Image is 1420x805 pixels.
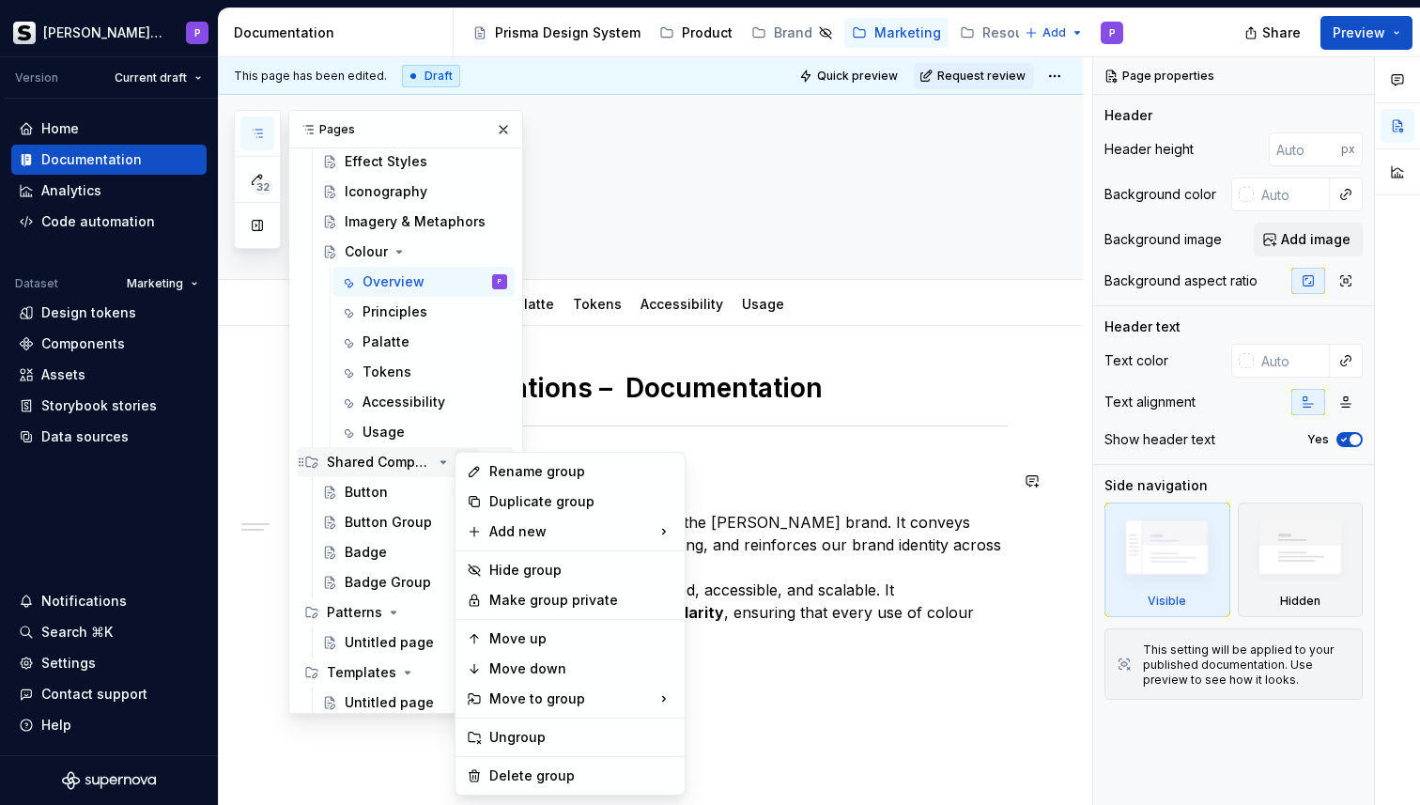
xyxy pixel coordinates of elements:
div: Delete group [489,766,673,785]
div: Hide group [489,561,673,580]
div: Add new [459,517,681,547]
div: Move to group [459,684,681,714]
div: Rename group [489,462,673,481]
div: Duplicate group [489,492,673,511]
div: Move down [489,659,673,678]
div: Move up [489,629,673,648]
div: Make group private [489,591,673,610]
div: Ungroup [489,728,673,747]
